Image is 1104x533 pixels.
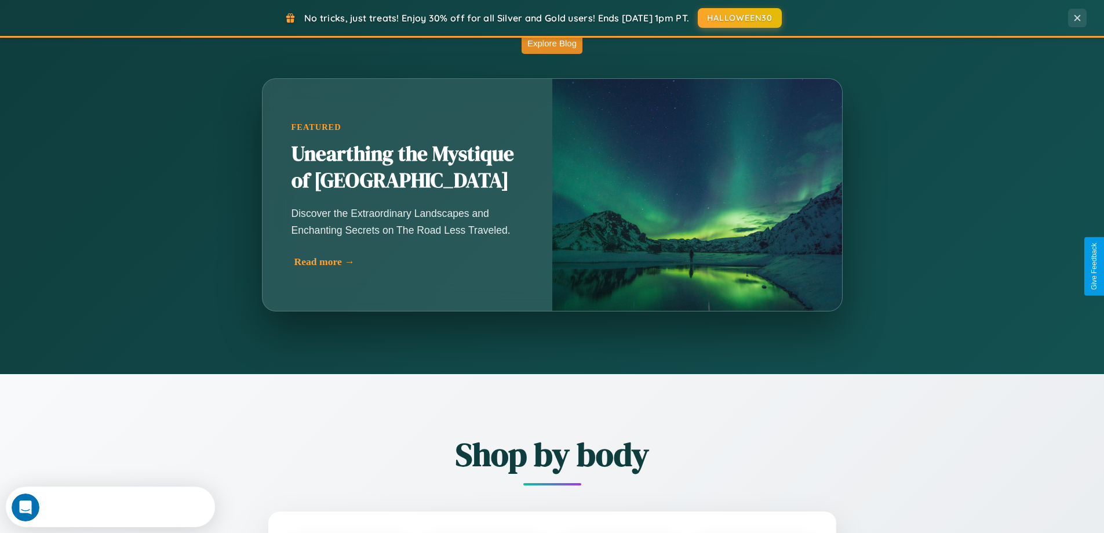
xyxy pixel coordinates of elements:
[6,487,215,527] iframe: Intercom live chat discovery launcher
[292,141,523,194] h2: Unearthing the Mystique of [GEOGRAPHIC_DATA]
[205,432,900,477] h2: Shop by body
[294,256,526,268] div: Read more →
[304,12,689,24] span: No tricks, just treats! Enjoy 30% off for all Silver and Gold users! Ends [DATE] 1pm PT.
[292,205,523,238] p: Discover the Extraordinary Landscapes and Enchanting Secrets on The Road Less Traveled.
[522,32,582,54] button: Explore Blog
[12,494,39,521] iframe: Intercom live chat
[1090,243,1098,290] div: Give Feedback
[292,122,523,132] div: Featured
[698,8,782,28] button: HALLOWEEN30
